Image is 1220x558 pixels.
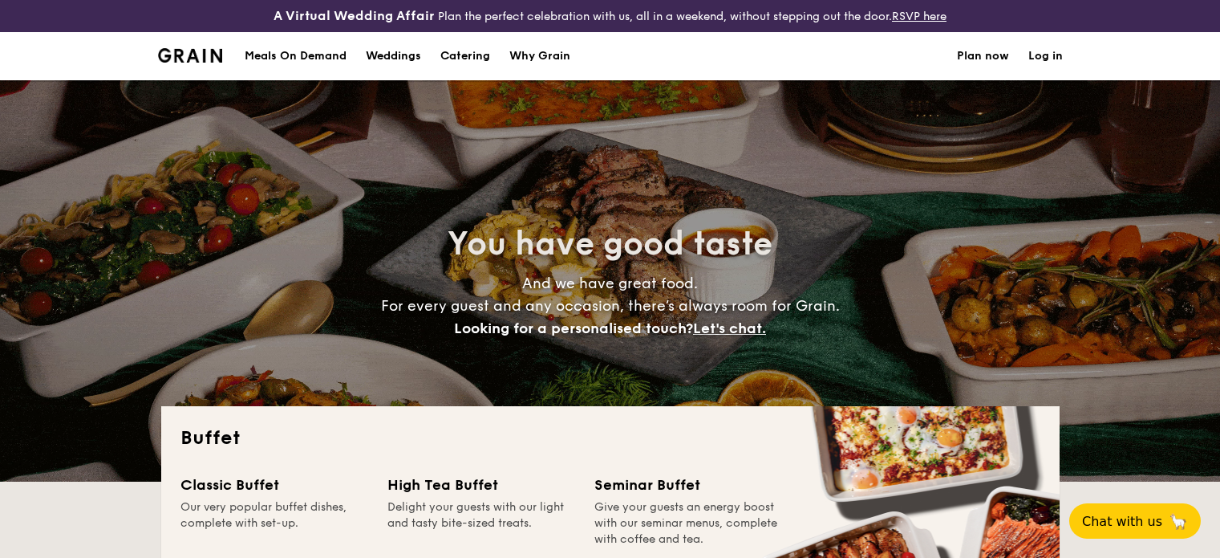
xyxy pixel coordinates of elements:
button: Chat with us🦙 [1069,503,1201,539]
span: Looking for a personalised touch? [454,320,693,337]
div: Seminar Buffet [594,474,782,496]
h1: Catering [440,32,490,80]
div: Give your guests an energy boost with our seminar menus, complete with coffee and tea. [594,499,782,548]
span: You have good taste [448,225,772,263]
img: Grain [158,48,223,63]
a: RSVP here [892,10,946,23]
a: Log in [1028,32,1063,80]
div: Classic Buffet [180,474,368,496]
a: Weddings [356,32,431,80]
a: Logotype [158,48,223,63]
a: Why Grain [500,32,580,80]
span: 🦙 [1169,512,1188,531]
div: Meals On Demand [245,32,347,80]
div: Why Grain [509,32,570,80]
a: Catering [431,32,500,80]
span: And we have great food. For every guest and any occasion, there’s always room for Grain. [381,275,840,337]
div: Our very popular buffet dishes, complete with set-up. [180,499,368,548]
span: Let's chat. [693,320,766,337]
a: Plan now [957,32,1009,80]
div: Weddings [366,32,421,80]
h4: A Virtual Wedding Affair [274,6,435,26]
a: Meals On Demand [235,32,356,80]
div: High Tea Buffet [387,474,575,496]
h2: Buffet [180,426,1040,451]
span: Chat with us [1082,514,1162,529]
div: Plan the perfect celebration with us, all in a weekend, without stepping out the door. [204,6,1017,26]
div: Delight your guests with our light and tasty bite-sized treats. [387,499,575,548]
